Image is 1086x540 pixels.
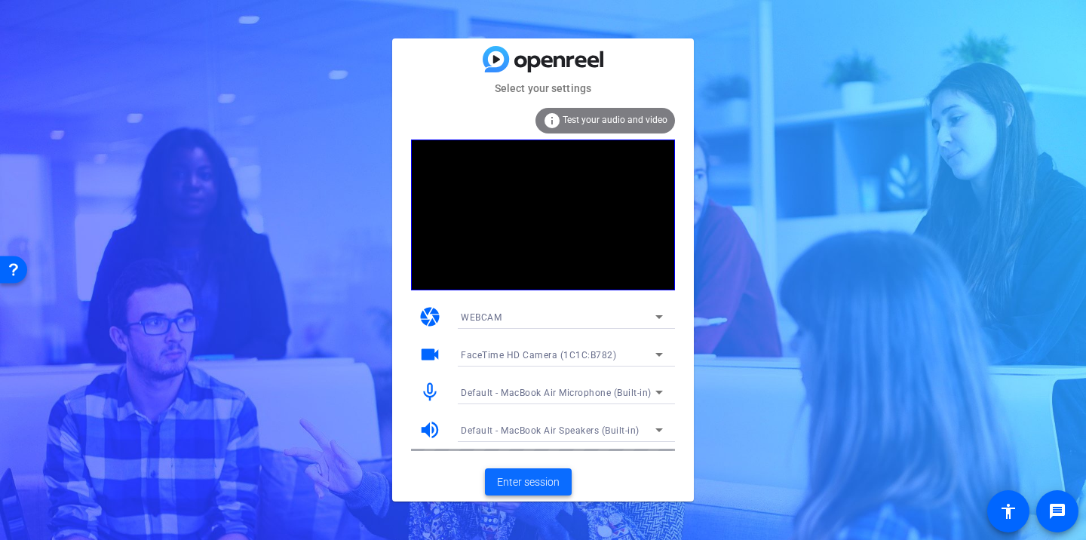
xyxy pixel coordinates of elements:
[461,350,616,361] span: FaceTime HD Camera (1C1C:B782)
[419,343,441,366] mat-icon: videocam
[497,474,560,490] span: Enter session
[392,80,694,97] mat-card-subtitle: Select your settings
[483,46,603,72] img: blue-gradient.svg
[1048,502,1066,520] mat-icon: message
[461,388,652,398] span: Default - MacBook Air Microphone (Built-in)
[543,112,561,130] mat-icon: info
[419,419,441,441] mat-icon: volume_up
[563,115,667,125] span: Test your audio and video
[461,425,640,436] span: Default - MacBook Air Speakers (Built-in)
[461,312,502,323] span: WEBCAM
[419,305,441,328] mat-icon: camera
[999,502,1017,520] mat-icon: accessibility
[419,381,441,403] mat-icon: mic_none
[485,468,572,496] button: Enter session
